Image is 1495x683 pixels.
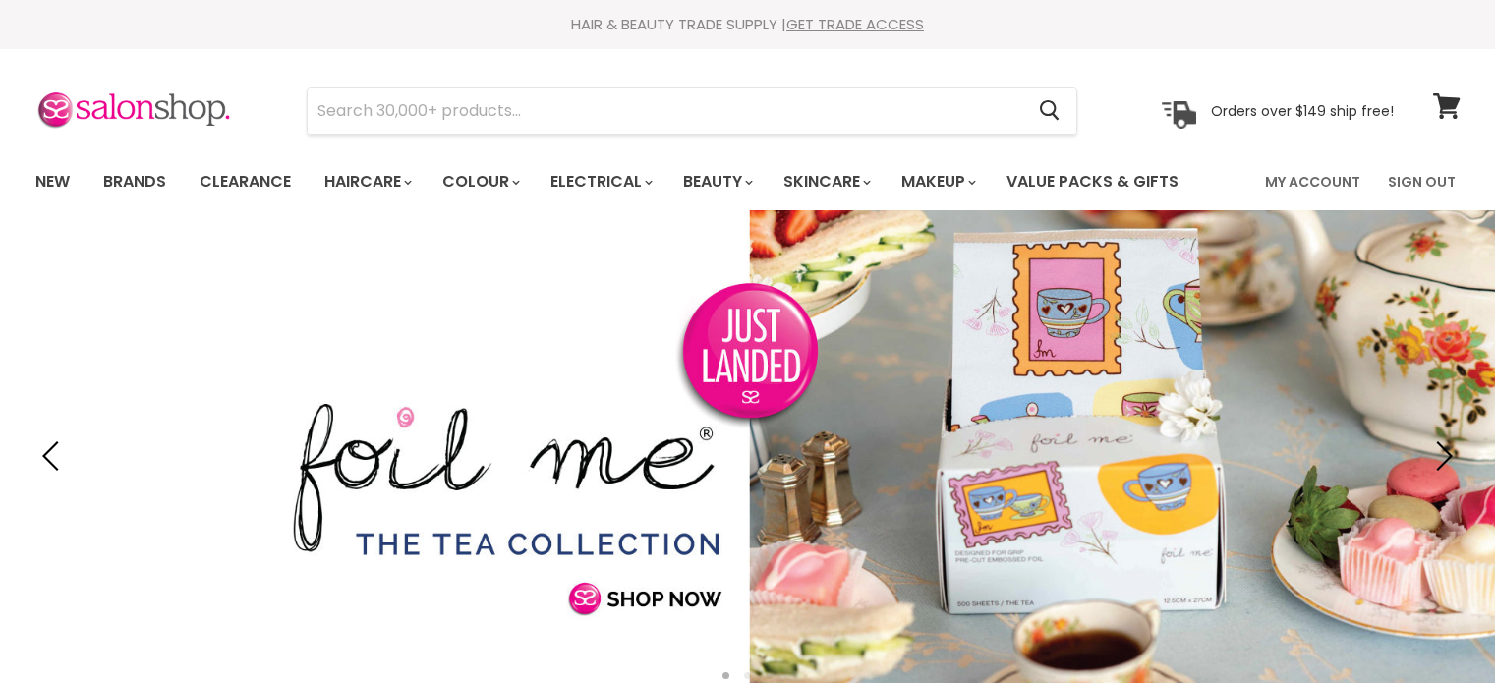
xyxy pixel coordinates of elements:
[21,161,85,202] a: New
[887,161,988,202] a: Makeup
[428,161,532,202] a: Colour
[88,161,181,202] a: Brands
[992,161,1193,202] a: Value Packs & Gifts
[308,88,1024,134] input: Search
[722,672,729,679] li: Page dot 1
[1421,436,1461,476] button: Next
[536,161,664,202] a: Electrical
[307,87,1077,135] form: Product
[769,161,883,202] a: Skincare
[786,14,924,34] a: GET TRADE ACCESS
[310,161,424,202] a: Haircare
[1253,161,1372,202] a: My Account
[766,672,773,679] li: Page dot 3
[744,672,751,679] li: Page dot 2
[668,161,765,202] a: Beauty
[34,436,74,476] button: Previous
[11,153,1485,210] nav: Main
[1024,88,1076,134] button: Search
[185,161,306,202] a: Clearance
[21,153,1224,210] ul: Main menu
[11,15,1485,34] div: HAIR & BEAUTY TRADE SUPPLY |
[1211,101,1394,119] p: Orders over $149 ship free!
[1376,161,1467,202] a: Sign Out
